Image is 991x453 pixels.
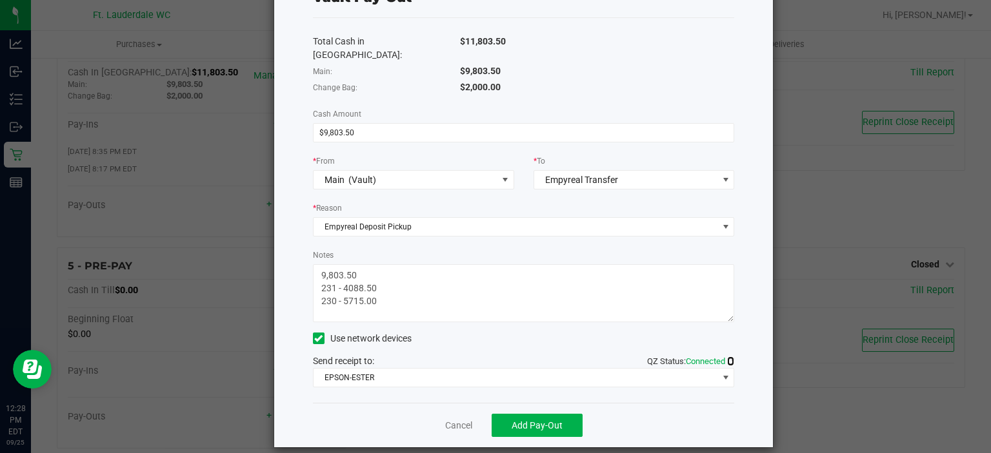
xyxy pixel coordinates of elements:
span: Send receipt to: [313,356,374,366]
span: Cash Amount [313,110,361,119]
span: Change Bag: [313,83,357,92]
span: Add Pay-Out [512,420,563,430]
span: $2,000.00 [460,82,501,92]
button: Add Pay-Out [492,414,583,437]
span: Connected [686,356,725,366]
span: Total Cash in [GEOGRAPHIC_DATA]: [313,36,402,60]
a: Cancel [445,419,472,432]
span: Main [325,175,345,185]
span: Main: [313,67,332,76]
label: Use network devices [313,332,412,345]
span: Empyreal Transfer [545,175,618,185]
span: $9,803.50 [460,66,501,76]
label: Notes [313,249,334,261]
span: Empyreal Deposit Pickup [314,218,718,236]
label: Reason [313,202,342,214]
label: From [313,155,335,167]
span: EPSON-ESTER [314,369,718,387]
iframe: Resource center [13,350,52,389]
span: (Vault) [348,175,376,185]
span: QZ Status: [647,356,734,366]
label: To [534,155,545,167]
span: $11,803.50 [460,36,506,46]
